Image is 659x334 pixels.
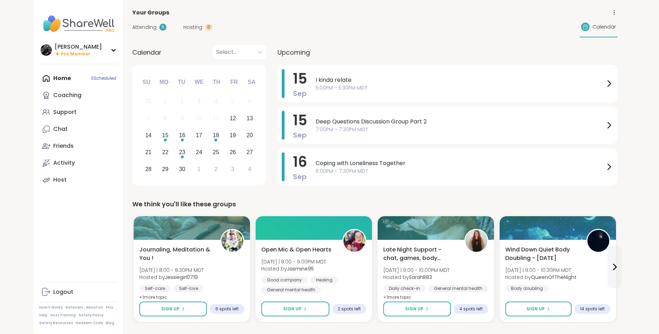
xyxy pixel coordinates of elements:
div: Th [209,74,224,90]
span: Hosting [183,24,202,31]
span: [DATE] | 9:00 - 10:30PM MDT [505,267,576,274]
span: 2 spots left [338,306,361,312]
div: Mo [156,74,172,90]
span: Open Mic & Open Hearts [261,245,331,254]
span: Sign Up [405,306,423,312]
a: Chat [39,121,118,138]
div: General mental health [428,285,488,292]
span: Sign Up [526,306,545,312]
span: Attending [132,24,157,31]
div: 6 [248,97,251,106]
div: Friends [53,142,74,150]
img: Jessiegirl0719 [221,230,243,252]
a: How It Works [39,305,63,310]
span: Calendar [592,23,616,31]
b: QueenOfTheNight [531,274,576,281]
div: Not available Thursday, September 11th, 2025 [208,111,224,126]
div: Choose Saturday, September 27th, 2025 [242,145,257,160]
span: Deep Questions Discussion Group Part 2 [316,117,605,126]
span: 7:00PM - 7:30PM MDT [316,126,605,133]
div: Logout [53,288,73,296]
div: 2 [214,164,218,174]
div: Not available Tuesday, September 9th, 2025 [175,111,190,126]
span: Your Groups [132,8,169,17]
div: 22 [162,147,169,157]
div: Choose Saturday, October 4th, 2025 [242,162,257,177]
div: 3 [197,97,201,106]
span: Sign Up [161,306,179,312]
div: Choose Tuesday, September 16th, 2025 [175,128,190,143]
div: General mental health [261,286,321,293]
span: Upcoming [277,48,310,57]
div: 25 [213,147,219,157]
div: Not available Wednesday, September 10th, 2025 [191,111,207,126]
div: Healing [310,277,338,284]
a: Friends [39,138,118,154]
div: Choose Saturday, September 20th, 2025 [242,128,257,143]
div: Not available Sunday, August 31st, 2025 [141,94,156,109]
div: Choose Thursday, September 25th, 2025 [208,145,224,160]
span: Sep [293,172,307,182]
div: Fr [226,74,242,90]
a: Host [39,171,118,188]
div: 1 [197,164,201,174]
div: Not available Tuesday, September 2nd, 2025 [175,94,190,109]
a: Help [39,313,48,318]
div: Not available Saturday, September 6th, 2025 [242,94,257,109]
div: 17 [196,130,202,140]
div: 0 [205,24,212,31]
b: Jessiegirl0719 [165,274,198,281]
div: Choose Sunday, September 14th, 2025 [141,128,156,143]
div: month 2025-09 [140,93,258,177]
div: Activity [53,159,75,167]
span: Pro Member [61,51,90,57]
span: Hosted by [139,274,204,281]
div: Not available Thursday, September 4th, 2025 [208,94,224,109]
a: Redeem Code [76,321,103,326]
a: FAQ [106,305,113,310]
div: 1 [164,97,167,106]
div: 13 [246,114,253,123]
div: 11 [213,114,219,123]
div: Sa [244,74,259,90]
div: 15 [162,130,169,140]
div: Choose Wednesday, September 24th, 2025 [191,145,207,160]
div: Daily check-in [383,285,426,292]
div: Choose Tuesday, September 23rd, 2025 [175,145,190,160]
div: 14 [145,130,152,140]
span: I kinda relate [316,76,605,84]
span: Journaling, Meditation & You ! [139,245,213,262]
div: 7 [147,114,150,123]
div: Choose Tuesday, September 30th, 2025 [175,162,190,177]
img: Alan_N [41,44,52,56]
div: 30 [179,164,185,174]
span: Hosted by [261,265,326,272]
span: 15 [293,110,307,130]
span: 15 [293,69,307,89]
div: Not available Wednesday, September 3rd, 2025 [191,94,207,109]
div: Choose Wednesday, September 17th, 2025 [191,128,207,143]
div: Self-care [139,285,171,292]
div: Choose Thursday, October 2nd, 2025 [208,162,224,177]
div: Not available Monday, September 8th, 2025 [158,111,173,126]
div: 24 [196,147,202,157]
a: Activity [39,154,118,171]
div: Good company [261,277,307,284]
a: About Us [86,305,103,310]
span: Late Night Support - chat, games, body double [383,245,457,262]
span: 4 spots left [459,306,483,312]
span: Sign Up [283,306,301,312]
div: Choose Saturday, September 13th, 2025 [242,111,257,126]
div: Choose Monday, September 29th, 2025 [158,162,173,177]
span: 5:00PM - 5:30PM MDT [316,84,605,92]
button: Sign Up [261,302,329,316]
img: SarahR83 [465,230,487,252]
div: Support [53,108,77,116]
div: Not available Sunday, September 7th, 2025 [141,111,156,126]
div: 26 [230,147,236,157]
span: Wind Down Quiet Body Doubling - [DATE] [505,245,579,262]
span: 6:00PM - 7:30PM MDT [316,168,605,175]
div: 18 [213,130,219,140]
b: Jasmine95 [287,265,314,272]
img: QueenOfTheNight [587,230,609,252]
